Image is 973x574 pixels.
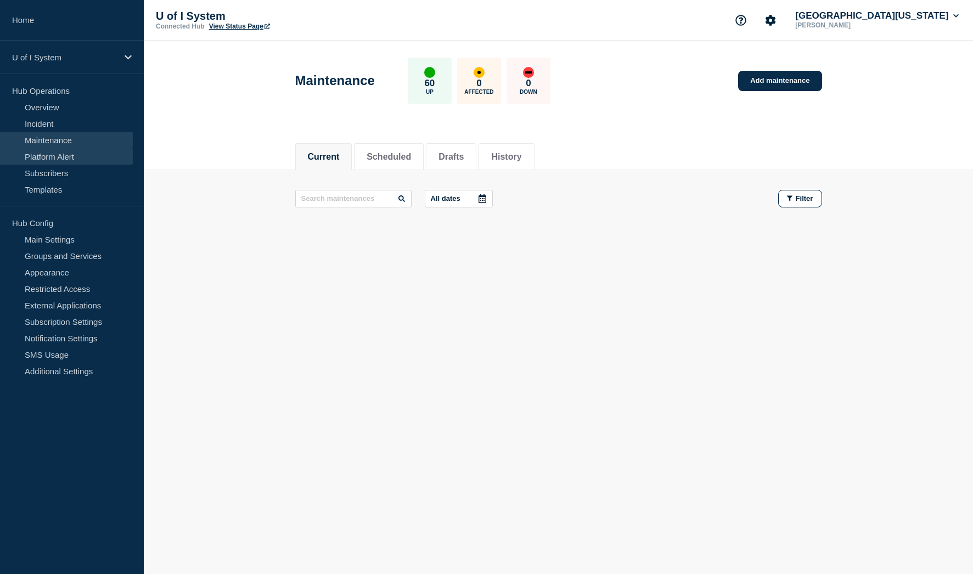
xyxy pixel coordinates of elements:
[367,152,411,162] button: Scheduled
[526,78,531,89] p: 0
[793,21,907,29] p: [PERSON_NAME]
[738,71,822,91] a: Add maintenance
[425,190,493,207] button: All dates
[295,73,375,88] h1: Maintenance
[424,78,435,89] p: 60
[476,78,481,89] p: 0
[759,9,782,32] button: Account settings
[308,152,340,162] button: Current
[295,190,412,207] input: Search maintenances
[438,152,464,162] button: Drafts
[491,152,521,162] button: History
[796,194,813,202] span: Filter
[474,67,485,78] div: affected
[431,194,460,202] p: All dates
[523,67,534,78] div: down
[156,22,205,30] p: Connected Hub
[209,22,270,30] a: View Status Page
[729,9,752,32] button: Support
[12,53,117,62] p: U of I System
[156,10,375,22] p: U of I System
[520,89,537,95] p: Down
[426,89,434,95] p: Up
[464,89,493,95] p: Affected
[793,10,961,21] button: [GEOGRAPHIC_DATA][US_STATE]
[778,190,822,207] button: Filter
[424,67,435,78] div: up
